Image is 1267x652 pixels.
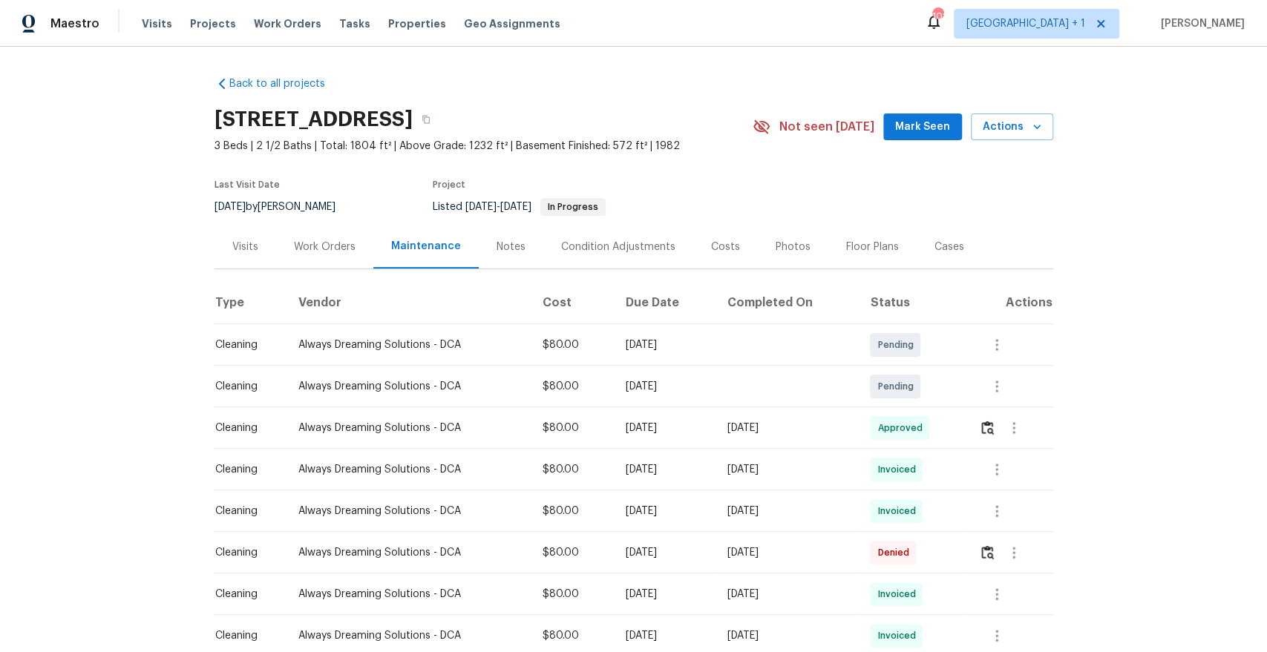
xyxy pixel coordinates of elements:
[979,535,996,570] button: Review Icon
[531,283,615,324] th: Cost
[413,106,439,133] button: Copy Address
[215,421,275,435] div: Cleaning
[981,545,994,559] img: Review Icon
[626,379,703,394] div: [DATE]
[543,462,603,477] div: $80.00
[298,587,519,602] div: Always Dreaming Solutions - DCA
[391,239,461,254] div: Maintenance
[543,337,603,352] div: $80.00
[543,545,603,560] div: $80.00
[858,283,967,324] th: Status
[388,16,446,31] span: Properties
[983,118,1041,136] span: Actions
[727,421,847,435] div: [DATE]
[190,16,236,31] span: Projects
[877,337,919,352] span: Pending
[877,379,919,394] span: Pending
[626,628,703,643] div: [DATE]
[254,16,321,31] span: Work Orders
[298,545,519,560] div: Always Dreaming Solutions - DCA
[877,628,921,643] span: Invoiced
[543,628,603,643] div: $80.00
[215,628,275,643] div: Cleaning
[626,462,703,477] div: [DATE]
[215,337,275,352] div: Cleaning
[542,202,604,211] span: In Progress
[626,421,703,435] div: [DATE]
[215,139,753,154] span: 3 Beds | 2 1/2 Baths | Total: 1804 ft² | Above Grade: 1232 ft² | Basement Finished: 572 ft² | 1982
[500,202,531,212] span: [DATE]
[877,421,928,435] span: Approved
[966,16,1085,31] span: [GEOGRAPHIC_DATA] + 1
[142,16,172,31] span: Visits
[727,587,847,602] div: [DATE]
[895,118,950,136] span: Mark Seen
[981,421,994,435] img: Review Icon
[883,113,962,141] button: Mark Seen
[711,240,740,254] div: Costs
[1155,16,1245,31] span: [PERSON_NAME]
[727,462,847,477] div: [DATE]
[298,628,519,643] div: Always Dreaming Solutions - DCA
[543,421,603,435] div: $80.00
[465,202,497,212] span: [DATE]
[215,462,275,477] div: Cleaning
[215,112,413,127] h2: [STREET_ADDRESS]
[232,240,258,254] div: Visits
[626,545,703,560] div: [DATE]
[979,410,996,446] button: Review Icon
[215,504,275,518] div: Cleaning
[433,180,465,189] span: Project
[877,462,921,477] span: Invoiced
[561,240,675,254] div: Condition Adjustments
[339,19,370,29] span: Tasks
[543,587,603,602] div: $80.00
[294,240,356,254] div: Work Orders
[215,587,275,602] div: Cleaning
[298,337,519,352] div: Always Dreaming Solutions - DCA
[971,113,1053,141] button: Actions
[727,504,847,518] div: [DATE]
[433,202,606,212] span: Listed
[626,337,703,352] div: [DATE]
[298,462,519,477] div: Always Dreaming Solutions - DCA
[215,379,275,394] div: Cleaning
[779,119,874,134] span: Not seen [DATE]
[215,180,280,189] span: Last Visit Date
[727,545,847,560] div: [DATE]
[934,240,964,254] div: Cases
[497,240,526,254] div: Notes
[877,587,921,602] span: Invoiced
[727,628,847,643] div: [DATE]
[776,240,811,254] div: Photos
[215,202,246,212] span: [DATE]
[614,283,715,324] th: Due Date
[215,283,287,324] th: Type
[215,545,275,560] div: Cleaning
[716,283,859,324] th: Completed On
[215,76,357,91] a: Back to all projects
[543,504,603,518] div: $80.00
[50,16,99,31] span: Maestro
[967,283,1052,324] th: Actions
[846,240,899,254] div: Floor Plans
[932,9,943,24] div: 102
[215,198,353,216] div: by [PERSON_NAME]
[298,504,519,518] div: Always Dreaming Solutions - DCA
[287,283,531,324] th: Vendor
[543,379,603,394] div: $80.00
[877,545,914,560] span: Denied
[877,504,921,518] span: Invoiced
[626,587,703,602] div: [DATE]
[298,379,519,394] div: Always Dreaming Solutions - DCA
[464,16,560,31] span: Geo Assignments
[298,421,519,435] div: Always Dreaming Solutions - DCA
[626,504,703,518] div: [DATE]
[465,202,531,212] span: -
